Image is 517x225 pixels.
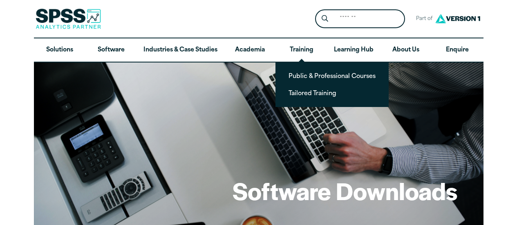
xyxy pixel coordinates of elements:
[380,38,432,62] a: About Us
[224,38,275,62] a: Academia
[34,38,85,62] a: Solutions
[282,68,382,83] a: Public & Professional Courses
[85,38,137,62] a: Software
[275,38,327,62] a: Training
[315,9,405,29] form: Site Header Search Form
[36,9,101,29] img: SPSS Analytics Partner
[432,38,483,62] a: Enquire
[282,85,382,100] a: Tailored Training
[327,38,380,62] a: Learning Hub
[433,11,482,26] img: Version1 Logo
[137,38,224,62] a: Industries & Case Studies
[412,13,433,25] span: Part of
[322,15,328,22] svg: Search magnifying glass icon
[233,175,457,207] h1: Software Downloads
[34,38,483,62] nav: Desktop version of site main menu
[317,11,332,27] button: Search magnifying glass icon
[275,62,389,107] ul: Training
